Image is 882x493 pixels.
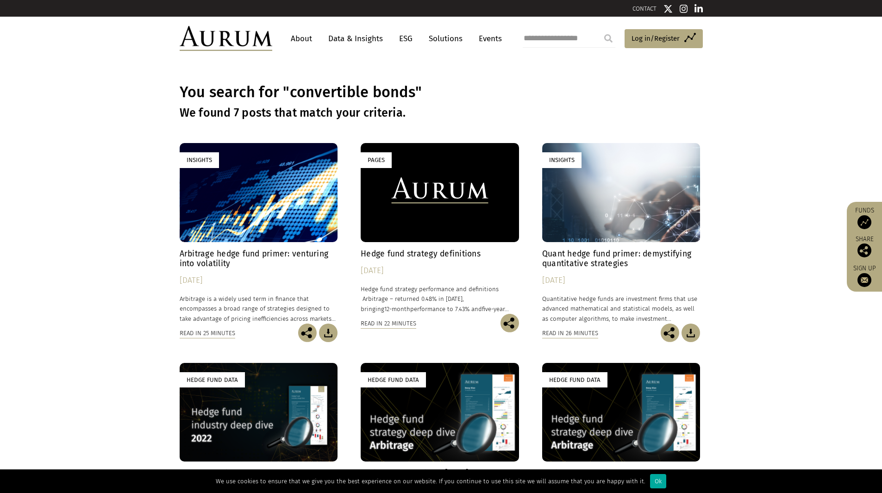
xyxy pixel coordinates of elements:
[680,4,688,13] img: Instagram icon
[482,306,505,312] span: five-year
[180,143,338,323] a: Insights Arbitrage hedge fund primer: venturing into volatility [DATE] Arbitrage is a widely used...
[180,106,703,120] h3: We found 7 posts that match your criteria.
[361,152,392,168] div: Pages
[286,30,317,47] a: About
[632,33,680,44] span: Log in/Register
[857,215,871,229] img: Access Funds
[361,143,519,313] a: Pages Hedge fund strategy definitions [DATE] Hedge fund strategy performance and definitions Arbi...
[663,4,673,13] img: Twitter icon
[661,324,679,342] img: Share this post
[857,273,871,287] img: Sign up to our newsletter
[542,152,582,168] div: Insights
[542,143,701,323] a: Insights Quant hedge fund primer: demystifying quantitative strategies [DATE] Quantitative hedge ...
[694,4,703,13] img: Linkedin icon
[361,468,519,478] h4: Arbitrage deep dive – [DATE]
[851,264,877,287] a: Sign up
[361,284,519,313] p: Hedge fund strategy performance and definitions Arbitrage – returned 0.48% in [DATE], bringing pe...
[857,243,871,257] img: Share this post
[682,324,700,342] img: Download Article
[851,206,877,229] a: Funds
[180,152,219,168] div: Insights
[180,274,338,287] div: [DATE]
[180,83,703,101] h1: You search for "convertible bonds"
[394,30,417,47] a: ESG
[599,29,618,48] input: Submit
[542,294,701,323] p: Quantitative hedge funds are investment firms that use advanced mathematical and statistical mode...
[542,274,701,287] div: [DATE]
[324,30,388,47] a: Data & Insights
[180,26,272,51] img: Aurum
[851,236,877,257] div: Share
[650,474,666,488] div: Ok
[384,306,410,312] span: 12-month
[542,468,701,478] h4: Arbitrage deep dive – 2021
[361,249,519,259] h4: Hedge fund strategy definitions
[632,5,657,12] a: CONTACT
[180,372,245,387] div: Hedge Fund Data
[361,264,519,277] div: [DATE]
[180,249,338,268] h4: Arbitrage hedge fund primer: venturing into volatility
[180,468,338,488] h4: Hedge fund industry performance deep dive – Full year [DATE]
[319,324,338,342] img: Download Article
[542,328,598,338] div: Read in 26 minutes
[500,314,519,332] img: Share this post
[361,318,416,329] div: Read in 22 minutes
[361,372,426,387] div: Hedge Fund Data
[298,324,317,342] img: Share this post
[180,328,235,338] div: Read in 25 minutes
[424,30,467,47] a: Solutions
[625,29,703,49] a: Log in/Register
[180,294,338,323] p: Arbitrage is a widely used term in finance that encompasses a broad range of strategies designed ...
[542,249,701,268] h4: Quant hedge fund primer: demystifying quantitative strategies
[474,30,502,47] a: Events
[542,372,607,387] div: Hedge Fund Data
